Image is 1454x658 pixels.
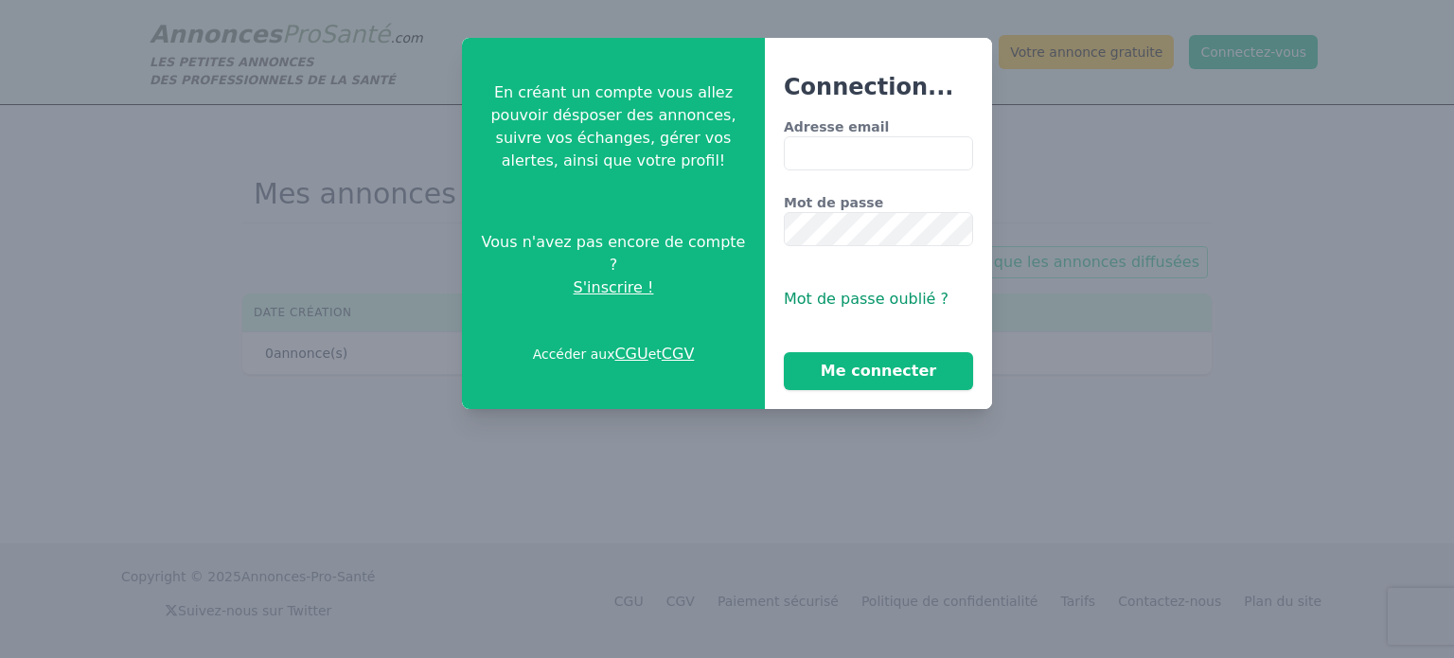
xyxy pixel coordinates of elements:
a: CGV [662,345,695,363]
label: Adresse email [784,117,973,136]
span: Mot de passe oublié ? [784,290,949,308]
label: Mot de passe [784,193,973,212]
span: S'inscrire ! [574,276,654,299]
p: En créant un compte vous allez pouvoir désposer des annonces, suivre vos échanges, gérer vos aler... [477,81,750,172]
button: Me connecter [784,352,973,390]
h3: Connection... [784,72,973,102]
p: Accéder aux et [533,343,695,365]
a: CGU [614,345,647,363]
span: Vous n'avez pas encore de compte ? [477,231,750,276]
